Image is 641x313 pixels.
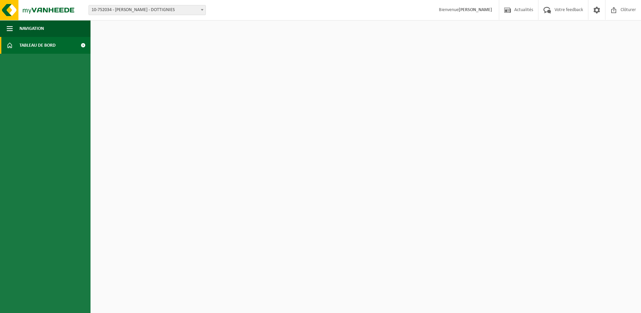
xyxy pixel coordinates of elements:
span: Tableau de bord [19,37,56,54]
strong: [PERSON_NAME] [459,7,492,12]
span: Navigation [19,20,44,37]
span: 10-752034 - STEPHANE SAVARINO - DOTTIGNIES [89,5,206,15]
iframe: chat widget [3,298,112,313]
